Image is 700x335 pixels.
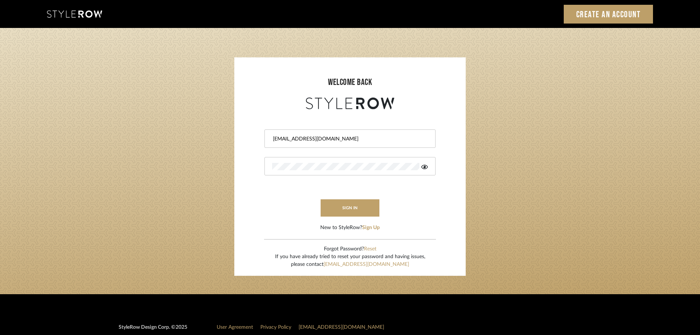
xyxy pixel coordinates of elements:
[217,325,253,330] a: User Agreement
[275,245,425,253] div: Forgot Password?
[242,76,458,89] div: welcome back
[364,245,376,253] button: Reset
[272,135,426,143] input: Email Address
[324,262,409,267] a: [EMAIL_ADDRESS][DOMAIN_NAME]
[275,253,425,268] div: If you have already tried to reset your password and having issues, please contact
[321,199,379,217] button: sign in
[299,325,384,330] a: [EMAIL_ADDRESS][DOMAIN_NAME]
[260,325,291,330] a: Privacy Policy
[320,224,380,232] div: New to StyleRow?
[564,5,653,24] a: Create an Account
[362,224,380,232] button: Sign Up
